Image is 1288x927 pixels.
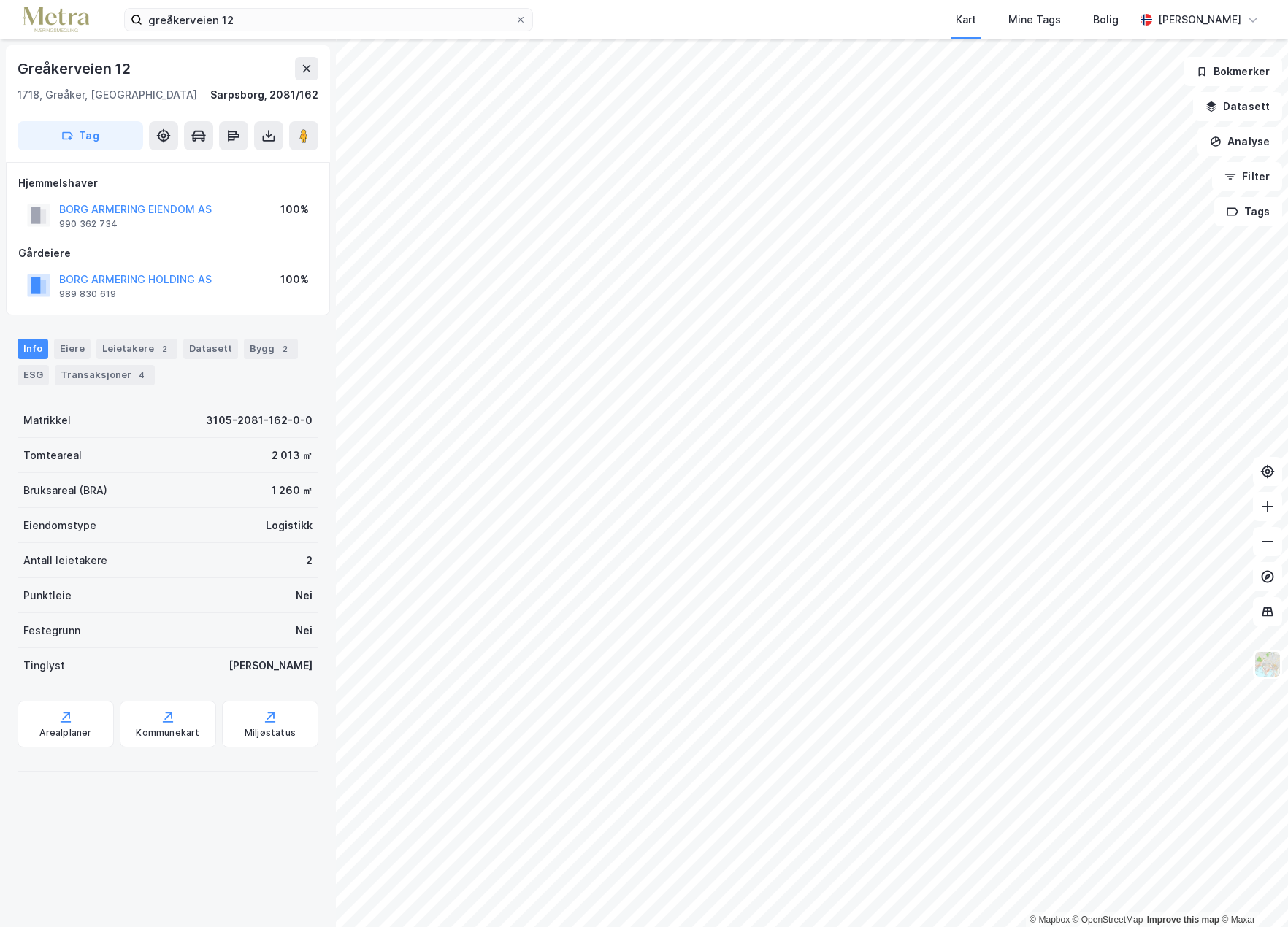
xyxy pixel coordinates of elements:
[136,727,199,739] div: Kommunekart
[23,622,80,639] div: Festegrunn
[18,339,48,359] div: Info
[296,622,313,639] div: Nei
[18,365,49,385] div: ESG
[272,482,313,499] div: 1 260 ㎡
[23,447,82,464] div: Tomteareal
[183,339,238,359] div: Datasett
[39,727,91,739] div: Arealplaner
[18,174,318,192] div: Hjemmelshaver
[1158,11,1241,28] div: [PERSON_NAME]
[1197,127,1282,156] button: Analyse
[266,517,313,534] div: Logistikk
[280,271,309,288] div: 100%
[206,412,313,429] div: 3105-2081-162-0-0
[142,9,515,31] input: Søk på adresse, matrikkel, gårdeiere, leietakere eller personer
[23,7,89,33] img: metra-logo.256734c3b2bbffee19d4.png
[23,482,107,499] div: Bruksareal (BRA)
[1212,162,1282,191] button: Filter
[23,412,71,429] div: Matrikkel
[59,218,118,230] div: 990 362 734
[59,288,116,300] div: 989 830 619
[23,587,72,604] div: Punktleie
[277,342,292,356] div: 2
[18,245,318,262] div: Gårdeiere
[1215,857,1288,927] iframe: Chat Widget
[1184,57,1282,86] button: Bokmerker
[1073,915,1143,925] a: OpenStreetMap
[272,447,313,464] div: 2 013 ㎡
[18,86,197,104] div: 1718, Greåker, [GEOGRAPHIC_DATA]
[306,552,313,569] div: 2
[244,339,298,359] div: Bygg
[210,86,318,104] div: Sarpsborg, 2081/162
[1008,11,1061,28] div: Mine Tags
[157,342,172,356] div: 2
[54,339,91,359] div: Eiere
[229,657,313,674] div: [PERSON_NAME]
[134,368,149,382] div: 4
[55,365,155,385] div: Transaksjoner
[23,552,107,569] div: Antall leietakere
[1193,92,1282,121] button: Datasett
[1215,857,1288,927] div: Kontrollprogram for chat
[18,57,134,80] div: Greåkerveien 12
[18,121,143,150] button: Tag
[96,339,177,359] div: Leietakere
[245,727,296,739] div: Miljøstatus
[1030,915,1070,925] a: Mapbox
[280,201,309,218] div: 100%
[1214,197,1282,226] button: Tags
[23,657,65,674] div: Tinglyst
[296,587,313,604] div: Nei
[1254,650,1281,678] img: Z
[956,11,976,28] div: Kart
[1147,915,1219,925] a: Improve this map
[23,517,96,534] div: Eiendomstype
[1093,11,1119,28] div: Bolig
